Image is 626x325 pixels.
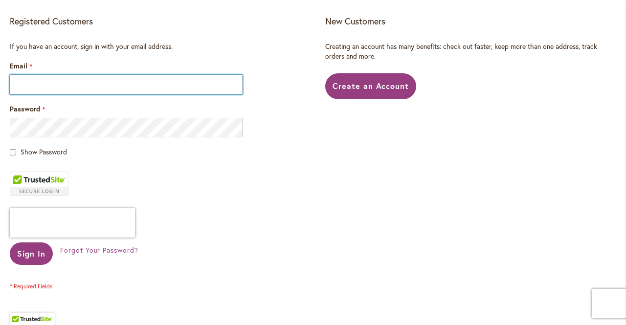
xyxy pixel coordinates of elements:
iframe: reCAPTCHA [10,208,135,238]
div: If you have an account, sign in with your email address. [10,42,301,51]
span: Show Password [21,147,67,156]
strong: Registered Customers [10,15,93,27]
a: Create an Account [325,73,417,99]
iframe: Launch Accessibility Center [7,290,35,318]
p: Creating an account has many benefits: check out faster, keep more than one address, track orders... [325,42,616,61]
a: Forgot Your Password? [60,245,138,255]
span: Create an Account [333,81,409,91]
div: TrustedSite Certified [10,172,68,196]
button: Sign In [10,242,53,265]
strong: New Customers [325,15,385,27]
span: Password [10,104,40,113]
span: Sign In [17,248,45,259]
span: Email [10,61,27,70]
